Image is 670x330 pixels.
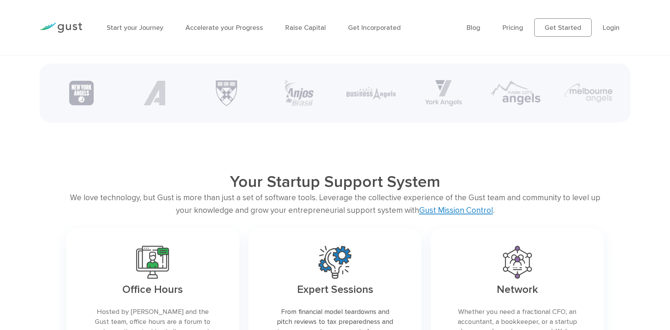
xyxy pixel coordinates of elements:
[491,80,541,106] img: Park City Angels
[564,82,613,104] img: Melbourne Angels
[107,24,163,32] a: Start your Journey
[346,87,396,99] img: Paris Business Angels
[534,18,592,37] a: Get Started
[142,81,166,105] img: Partner
[285,24,326,32] a: Raise Capital
[348,24,401,32] a: Get Incorporated
[120,172,550,191] h2: Your Startup Support System
[419,206,493,215] a: Gust Mission Control
[185,24,263,32] a: Accelerate your Progress
[467,24,480,32] a: Blog
[39,23,82,33] img: Gust Logo
[283,80,314,106] img: Anjos Brasil
[425,80,462,106] img: York Angels
[66,191,604,217] div: We love technology, but Gust is more than just a set of software tools. Leverage the collective e...
[603,24,620,32] a: Login
[213,80,240,106] img: Harvard Business School
[69,81,94,105] img: New York Angels
[502,24,523,32] a: Pricing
